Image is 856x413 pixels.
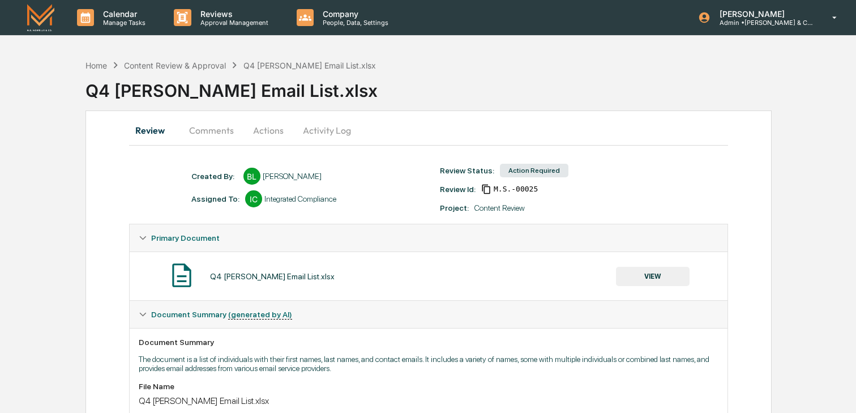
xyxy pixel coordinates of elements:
[130,301,727,328] div: Document Summary (generated by AI)
[263,172,322,181] div: [PERSON_NAME]
[314,9,394,19] p: Company
[124,61,226,70] div: Content Review & Approval
[243,117,294,144] button: Actions
[94,9,151,19] p: Calendar
[243,168,260,185] div: BL
[500,164,568,177] div: Action Required
[191,19,274,27] p: Approval Management
[191,172,238,181] div: Created By: ‎ ‎
[711,19,816,27] p: Admin • [PERSON_NAME] & Co. - BD
[440,185,476,194] div: Review Id:
[210,272,335,281] div: Q4 [PERSON_NAME] Email List.xlsx
[180,117,243,144] button: Comments
[264,194,336,203] div: Integrated Compliance
[151,310,292,319] span: Document Summary
[129,117,180,144] button: Review
[130,224,727,252] div: Primary Document
[440,203,469,212] div: Project:
[440,166,494,175] div: Review Status:
[130,252,727,300] div: Primary Document
[27,4,54,31] img: logo
[94,19,151,27] p: Manage Tasks
[191,194,239,203] div: Assigned To:
[474,203,525,212] div: Content Review
[139,355,718,373] p: The document is a list of individuals with their first names, last names, and contact emails. It ...
[85,61,107,70] div: Home
[616,267,690,286] button: VIEW
[139,395,718,406] div: Q4 [PERSON_NAME] Email List.xlsx
[314,19,394,27] p: People, Data, Settings
[711,9,816,19] p: [PERSON_NAME]
[85,71,856,101] div: Q4 [PERSON_NAME] Email List.xlsx
[294,117,360,144] button: Activity Log
[191,9,274,19] p: Reviews
[129,117,728,144] div: secondary tabs example
[139,382,718,391] div: File Name
[494,185,538,194] span: 7627844d-788d-4da4-9635-f8db56745f18
[168,261,196,289] img: Document Icon
[139,338,718,347] div: Document Summary
[243,61,376,70] div: Q4 [PERSON_NAME] Email List.xlsx
[245,190,262,207] div: IC
[228,310,292,320] u: (generated by AI)
[151,233,220,242] span: Primary Document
